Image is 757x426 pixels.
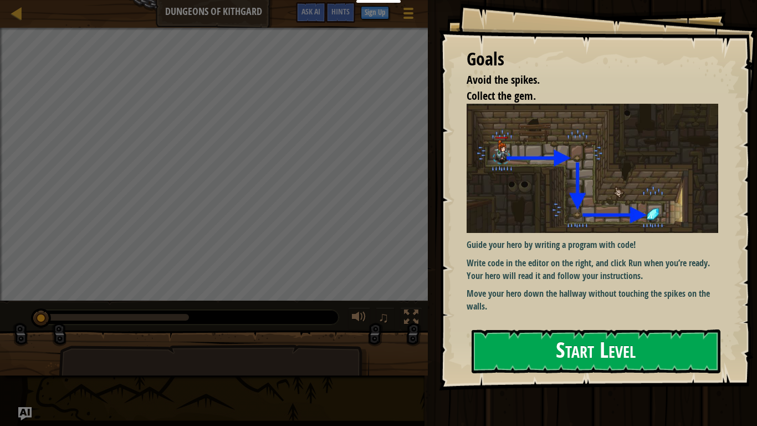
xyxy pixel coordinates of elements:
[376,307,395,330] button: ♫
[331,6,350,17] span: Hints
[467,47,718,72] div: Goals
[467,239,718,251] p: Guide your hero by writing a program with code!
[467,88,536,103] span: Collect the gem.
[467,257,718,282] p: Write code in the editor on the right, and click Run when you’re ready. Your hero will read it an...
[395,2,422,28] button: Show game menu
[361,6,389,19] button: Sign Up
[18,407,32,420] button: Ask AI
[467,287,718,313] p: Move your hero down the hallway without touching the spikes on the walls.
[400,307,422,330] button: Toggle fullscreen
[453,72,715,88] li: Avoid the spikes.
[453,88,715,104] li: Collect the gem.
[472,329,720,373] button: Start Level
[301,6,320,17] span: Ask AI
[378,309,389,326] span: ♫
[467,72,540,87] span: Avoid the spikes.
[348,307,370,330] button: Adjust volume
[467,104,718,233] img: Dungeons of kithgard
[296,2,326,23] button: Ask AI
